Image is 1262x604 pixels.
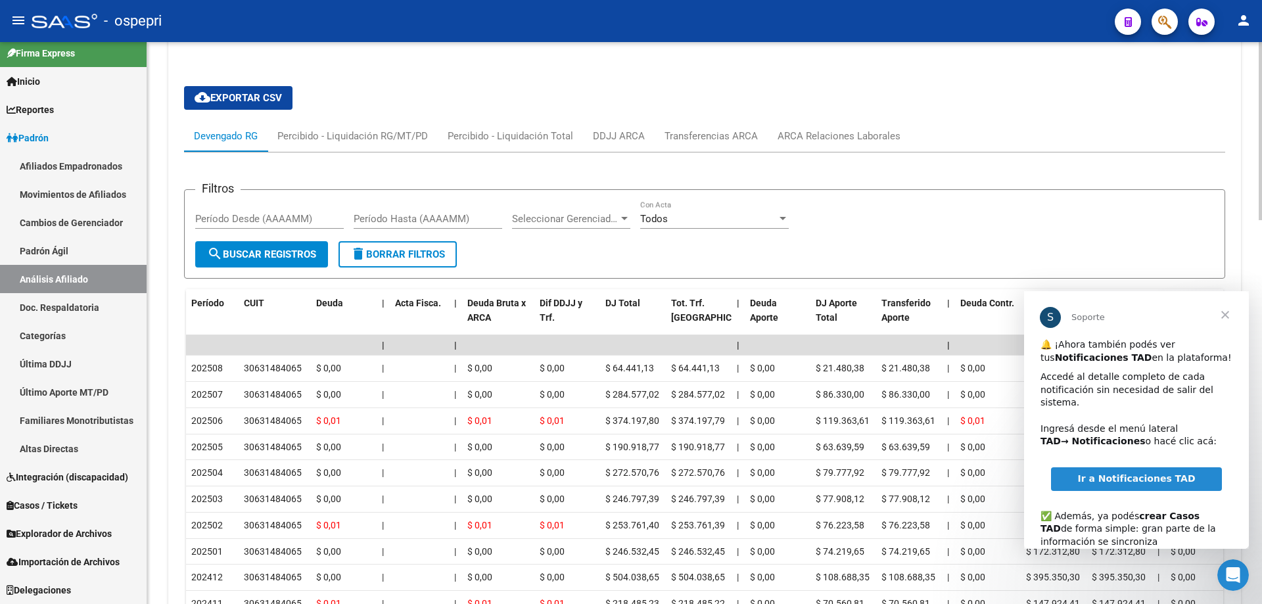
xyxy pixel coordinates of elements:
[382,389,384,400] span: |
[671,415,725,426] span: $ 374.197,79
[593,129,645,143] div: DDJJ ARCA
[605,298,640,308] span: DJ Total
[467,363,492,373] span: $ 0,00
[750,546,775,557] span: $ 0,00
[947,340,950,350] span: |
[186,289,239,347] datatable-header-cell: Período
[750,298,778,323] span: Deuda Aporte
[640,213,668,225] span: Todos
[671,494,725,504] span: $ 246.797,39
[947,415,949,426] span: |
[191,494,223,504] span: 202503
[454,442,456,452] span: |
[184,86,292,110] button: Exportar CSV
[816,415,870,426] span: $ 119.363,61
[467,572,492,582] span: $ 0,00
[737,572,739,582] span: |
[671,467,725,478] span: $ 272.570,76
[207,248,316,260] span: Buscar Registros
[816,389,864,400] span: $ 86.330,00
[454,494,456,504] span: |
[732,289,745,347] datatable-header-cell: |
[195,179,241,198] h3: Filtros
[207,246,223,262] mat-icon: search
[816,520,864,530] span: $ 76.223,58
[191,467,223,478] span: 202504
[778,129,900,143] div: ARCA Relaciones Laborales
[311,289,377,347] datatable-header-cell: Deuda
[1024,291,1249,549] iframe: Intercom live chat mensaje
[960,467,985,478] span: $ 0,00
[960,546,985,557] span: $ 0,00
[191,546,223,557] span: 202501
[382,298,385,308] span: |
[605,520,659,530] span: $ 253.761,40
[462,289,534,347] datatable-header-cell: Deuda Bruta x ARCA
[534,289,600,347] datatable-header-cell: Dif DDJJ y Trf.
[195,92,282,104] span: Exportar CSV
[737,340,739,350] span: |
[1165,289,1231,347] datatable-header-cell: Intereses Contr.
[881,520,930,530] span: $ 76.223,58
[16,206,208,296] div: ✅ Además, ya podés de forma simple: gran parte de la información se sincroniza automáticamente y ...
[947,572,949,582] span: |
[947,520,949,530] span: |
[191,520,223,530] span: 202502
[737,389,739,400] span: |
[316,389,341,400] span: $ 0,00
[244,465,302,480] div: 30631484065
[316,546,341,557] span: $ 0,00
[316,363,341,373] span: $ 0,00
[810,289,876,347] datatable-header-cell: DJ Aporte Total
[191,415,223,426] span: 202506
[750,442,775,452] span: $ 0,00
[244,570,302,585] div: 30631484065
[395,298,441,308] span: Acta Fisca.
[816,442,864,452] span: $ 63.639,59
[7,583,71,597] span: Delegaciones
[600,289,666,347] datatable-header-cell: DJ Total
[316,520,341,530] span: $ 0,01
[454,546,456,557] span: |
[881,494,930,504] span: $ 77.908,12
[540,442,565,452] span: $ 0,00
[316,467,341,478] span: $ 0,00
[947,494,949,504] span: |
[816,467,864,478] span: $ 79.777,92
[605,467,659,478] span: $ 272.570,76
[195,89,210,105] mat-icon: cloud_download
[1021,289,1087,347] datatable-header-cell: DJ Contr. Total
[737,546,739,557] span: |
[7,74,40,89] span: Inicio
[605,546,659,557] span: $ 246.532,45
[244,387,302,402] div: 30631484065
[316,572,341,582] span: $ 0,00
[195,241,328,267] button: Buscar Registros
[7,131,49,145] span: Padrón
[454,298,457,308] span: |
[7,498,78,513] span: Casos / Tickets
[750,520,775,530] span: $ 0,00
[382,467,384,478] span: |
[876,289,942,347] datatable-header-cell: Transferido Aporte
[671,520,725,530] span: $ 253.761,39
[11,12,26,28] mat-icon: menu
[454,415,456,426] span: |
[390,289,449,347] datatable-header-cell: Acta Fisca.
[947,389,949,400] span: |
[540,415,565,426] span: $ 0,01
[960,415,985,426] span: $ 0,01
[737,363,739,373] span: |
[881,467,930,478] span: $ 79.777,92
[191,389,223,400] span: 202507
[454,340,457,350] span: |
[467,494,492,504] span: $ 0,00
[1087,289,1152,347] datatable-header-cell: Trf Contr.
[881,389,930,400] span: $ 86.330,00
[540,494,565,504] span: $ 0,00
[191,363,223,373] span: 202508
